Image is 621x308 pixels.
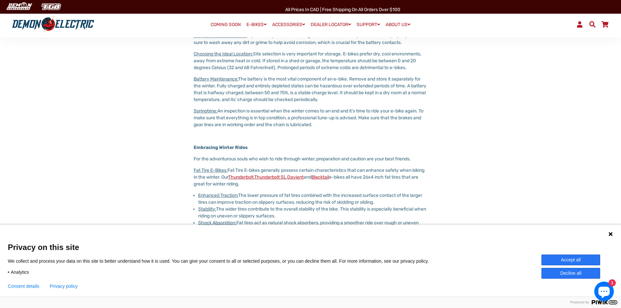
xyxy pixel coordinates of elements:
[194,108,427,128] p: An inspection is essential when the winter comes to an end and it’s time to ride your e-bike agai...
[287,174,303,180] a: Davient
[198,220,236,226] span: Shock Absorption:
[194,167,427,187] p: Fat Tire E-bikes generally possess certain characteristics that can enhance safety when biking in...
[194,155,427,162] p: For the adventurous souls who wish to ride through winter, preparation and caution are your best ...
[354,20,382,29] a: SUPPORT
[383,20,413,29] a: ABOUT US
[194,51,427,71] p: Site selection is very important for storage. E-bikes prefer dry, cool environments, away from ex...
[194,76,238,82] span: Battery Maintenance:
[50,284,78,289] a: Privacy policy
[198,206,427,219] li: The wider tires contribute to the overall stability of the bike. This stability is especially ben...
[194,51,253,57] span: Choosing the Ideal Location:
[285,7,400,12] span: All Prices in CAD | Free shipping on all orders over $100
[194,108,217,114] span: Springtime:
[198,219,427,233] li: Fat tires act as natural shock absorbers, providing a smoother ride over rough or uneven terrain....
[194,145,248,150] strong: Embracing Winter Rides
[541,255,600,265] button: Accept all
[194,76,427,103] p: The battery is the most vital component of an e-bike. Remove and store it separately for the wint...
[8,284,39,289] button: Consent details
[541,268,600,279] button: Decline all
[244,20,269,29] a: E-BIKES
[198,206,216,212] span: Stability:
[194,32,427,46] p: If you store your e-bike throughout the winter, it is important to do so properly. Make sure to w...
[8,258,438,264] p: We collect and process your data on this site to better understand how it is used. You can give y...
[208,20,243,29] a: COMING SOON
[38,1,65,12] img: TGB Canada
[270,20,307,29] a: ACCESSORIES
[311,174,329,180] a: Blacktail
[592,282,616,303] inbox-online-store-chat: Shopify online store chat
[308,20,353,29] a: DEALER LOCATOR
[568,300,592,304] span: Powered by
[194,168,228,173] span: Fat Tire E-Bikes:
[254,174,286,180] a: Thunderbolt SL
[11,269,29,275] span: Analytics
[8,242,613,252] span: Privacy on this site
[228,174,254,180] a: Thunderbolt
[10,16,96,33] img: Demon Electric logo
[198,192,427,206] li: The lower pressure of fat tires combined with the increased surface contact of the larger tires c...
[3,1,35,12] img: Demon Electric
[198,193,238,198] span: Enhanced Traction:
